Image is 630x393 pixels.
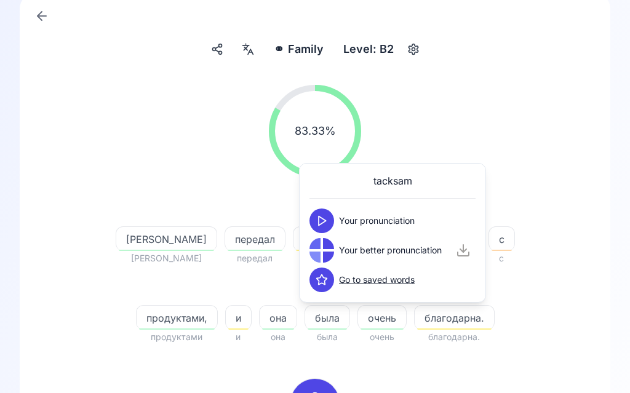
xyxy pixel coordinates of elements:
[305,330,350,344] span: была
[339,215,415,227] span: Your pronunciation
[293,232,356,247] span: бабушке
[259,330,297,344] span: она
[338,38,423,60] button: Level: B2
[260,311,297,325] span: она
[339,244,442,256] span: Your better pronunciation
[415,311,494,325] span: благодарна.
[225,251,285,266] span: передал
[274,41,284,58] span: ⚭
[259,305,297,330] button: она
[339,274,415,286] a: Go to saved words
[137,311,217,325] span: продуктами,
[136,330,218,344] span: продуктами
[269,38,329,60] button: ⚭Family
[116,232,217,247] span: [PERSON_NAME]
[373,173,412,188] span: tacksam
[288,41,324,58] span: Family
[136,305,218,330] button: продуктами,
[357,305,407,330] button: очень
[225,226,285,251] button: передал
[358,311,406,325] span: очень
[116,251,217,266] span: [PERSON_NAME]
[225,330,252,344] span: и
[414,305,495,330] button: благодарна.
[293,226,356,251] button: бабушке
[226,311,251,325] span: и
[225,232,285,247] span: передал
[295,122,336,140] span: 83.33 %
[225,305,252,330] button: и
[488,251,515,266] span: с
[488,226,515,251] button: с
[489,232,514,247] span: с
[357,330,407,344] span: очень
[338,38,399,60] div: Level: B2
[305,305,350,330] button: была
[116,226,217,251] button: [PERSON_NAME]
[305,311,349,325] span: была
[414,330,495,344] span: благодарна.
[293,251,356,266] span: бабушке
